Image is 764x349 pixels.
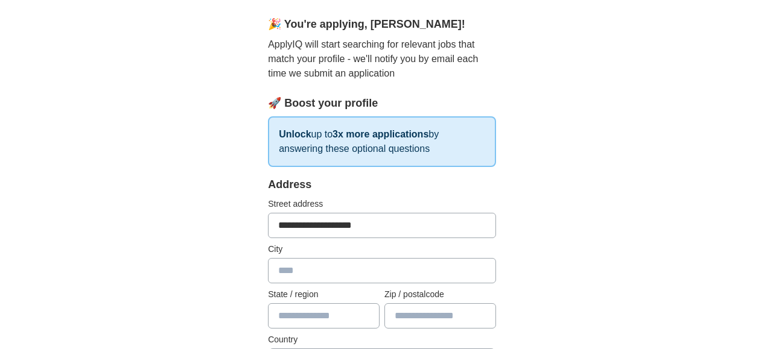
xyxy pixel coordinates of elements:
div: Address [268,177,496,193]
label: Street address [268,198,496,210]
p: ApplyIQ will start searching for relevant jobs that match your profile - we'll notify you by emai... [268,37,496,81]
div: 🚀 Boost your profile [268,95,496,112]
label: Zip / postalcode [384,288,496,301]
label: Country [268,333,496,346]
strong: 3x more applications [333,129,428,139]
div: 🎉 You're applying , [PERSON_NAME] ! [268,16,496,33]
label: City [268,243,496,256]
strong: Unlock [279,129,311,139]
label: State / region [268,288,380,301]
p: up to by answering these optional questions [268,116,496,167]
